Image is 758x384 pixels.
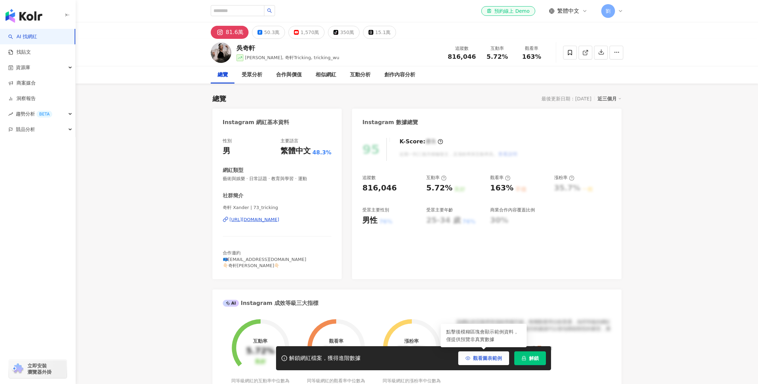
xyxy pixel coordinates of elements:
[9,360,67,378] a: chrome extension立即安裝 瀏覽器外掛
[8,112,13,117] span: rise
[16,60,30,75] span: 資源庫
[350,71,371,79] div: 互動分析
[426,207,453,213] div: 受眾主要年齡
[6,9,42,23] img: logo
[519,45,545,52] div: 觀看率
[490,175,510,181] div: 觀看率
[458,351,509,365] button: 觀看圖表範例
[441,324,527,347] div: 點擊後模糊區塊會顯示範例資料，僅提供預覽非真實數據
[230,217,279,223] div: [URL][DOMAIN_NAME]
[242,71,262,79] div: 受眾分析
[426,183,452,194] div: 5.72%
[8,49,31,56] a: 找貼文
[36,111,52,118] div: BETA
[486,53,508,60] span: 5.72%
[490,207,535,213] div: 商業合作內容覆蓋比例
[223,167,243,174] div: 網紅類型
[404,338,419,344] div: 漲粉率
[362,215,377,226] div: 男性
[597,94,622,103] div: 近三個月
[223,192,243,199] div: 社群簡介
[375,28,391,37] div: 15.1萬
[211,26,249,39] button: 81.6萬
[457,346,611,351] div: 成效等級 ：
[223,138,232,144] div: 性別
[300,28,319,37] div: 1,570萬
[223,176,332,182] span: 藝術與娛樂 · 日常話題 · 教育與學習 · 運動
[457,319,611,339] div: 該網紅的互動率和漲粉率都不錯，唯獨觀看率比較普通，為同等級的網紅的中低等級，效果不一定會好，但仍然建議可以發包開箱類型的案型，應該會比較有成效！
[473,355,502,361] span: 觀看圖表範例
[363,26,396,39] button: 15.1萬
[514,351,546,365] button: 解鎖
[281,146,311,156] div: 繁體中文
[289,355,361,362] div: 解鎖網紅檔案，獲得進階數據
[211,42,231,63] img: KOL Avatar
[529,355,539,361] span: 解鎖
[520,346,536,351] span: 普通
[399,138,443,145] div: K-Score :
[487,8,529,14] div: 預約線上 Demo
[223,299,318,307] div: Instagram 成效等級三大指標
[264,28,279,37] div: 50.3萬
[11,363,24,374] img: chrome extension
[212,94,226,103] div: 總覽
[223,217,332,223] a: [URL][DOMAIN_NAME]
[448,53,476,60] span: 816,046
[481,6,535,16] a: 預約線上 Demo
[537,346,552,351] span: 不佳
[522,53,541,60] span: 163%
[253,338,267,344] div: 互動率
[312,149,332,156] span: 48.3%
[328,26,360,39] button: 350萬
[490,183,514,194] div: 163%
[281,138,298,144] div: 主要語言
[340,28,354,37] div: 350萬
[557,7,579,15] span: 繁體中文
[329,338,343,344] div: 觀看率
[8,95,36,102] a: 洞察報告
[276,71,302,79] div: 合作與價值
[362,183,397,194] div: 816,046
[554,175,574,181] div: 漲粉率
[28,363,52,375] span: 立即安裝 瀏覽器外掛
[362,175,376,181] div: 追蹤數
[237,44,340,52] div: 吳奇軒
[16,122,35,137] span: 競品分析
[521,356,526,361] span: lock
[362,119,418,126] div: Instagram 數據總覽
[252,26,285,39] button: 50.3萬
[223,119,289,126] div: Instagram 網紅基本資料
[223,300,239,307] div: AI
[8,80,36,87] a: 商案媒合
[267,8,272,13] span: search
[426,175,447,181] div: 互動率
[484,45,510,52] div: 互動率
[448,45,476,52] div: 追蹤數
[16,106,52,122] span: 趨勢分析
[8,33,37,40] a: searchAI 找網紅
[541,96,591,101] div: 最後更新日期：[DATE]
[245,55,340,60] span: [PERSON_NAME], 奇軒Tricking, tricking_wu
[223,250,306,268] span: 合作邀約 📪[EMAIL_ADDRESS][DOMAIN_NAME] 👇🏻奇軒[PERSON_NAME]👇🏻
[218,71,228,79] div: 總覽
[606,7,611,15] span: 劉
[362,207,389,213] div: 受眾主要性別
[384,71,415,79] div: 創作內容分析
[316,71,336,79] div: 相似網紅
[223,205,332,211] span: 奇軒 Xander | 73_tricking
[288,26,325,39] button: 1,570萬
[226,28,244,37] div: 81.6萬
[223,146,230,156] div: 男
